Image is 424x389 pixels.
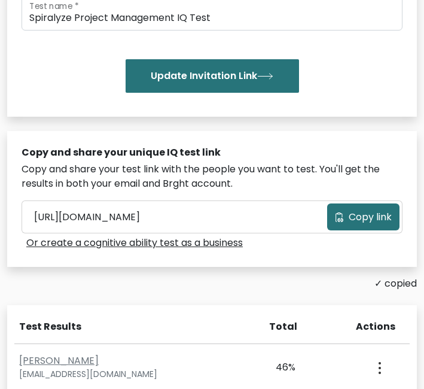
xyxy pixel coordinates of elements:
[356,320,410,334] div: Actions
[19,320,239,334] div: Test Results
[254,320,298,334] div: Total
[252,360,295,375] div: 46%
[7,276,417,291] div: ✓ copied
[19,354,99,367] a: [PERSON_NAME]
[126,59,299,93] button: Update Invitation Link
[26,236,243,250] a: Or create a cognitive ability test as a business
[22,145,402,160] div: Copy and share your unique IQ test link
[349,210,392,224] span: Copy link
[327,203,399,230] button: Copy link
[19,368,238,381] div: [EMAIL_ADDRESS][DOMAIN_NAME]
[22,162,402,191] div: Copy and share your test link with the people you want to test. You'll get the results in both yo...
